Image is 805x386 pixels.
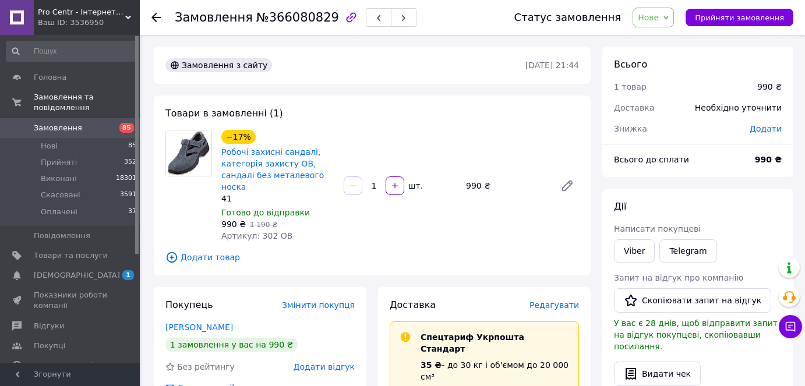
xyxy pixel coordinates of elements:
[614,224,701,233] span: Написати покупцеві
[166,130,211,176] img: Робочі захисні сандалі, категорія захисту ОВ, сандалі без металевого носка
[124,157,136,168] span: 352
[38,7,125,17] span: Pro Centr - Інтернет-магазин спецодягу, спецвзуття та засобів індивідуального захисту
[165,108,283,119] span: Товари в замовленні (1)
[614,155,689,164] span: Всього до сплати
[175,10,253,24] span: Замовлення
[165,299,213,310] span: Покупець
[614,318,778,351] span: У вас є 28 днів, щоб відправити запит на відгук покупцеві, скопіювавши посилання.
[614,201,626,212] span: Дії
[638,13,659,22] span: Нове
[659,239,716,263] a: Telegram
[614,82,647,91] span: 1 товар
[688,95,789,121] div: Необхідно уточнити
[514,12,622,23] div: Статус замовлення
[122,270,134,280] span: 1
[221,208,310,217] span: Готово до відправки
[556,174,579,197] a: Редагувати
[750,124,782,133] span: Додати
[614,288,771,313] button: Скопіювати запит на відгук
[250,221,277,229] span: 1 190 ₴
[294,362,355,371] span: Додати відгук
[256,10,339,24] span: №366080829
[41,173,77,184] span: Виконані
[686,9,793,26] button: Прийняти замовлення
[116,173,136,184] span: 18301
[34,270,120,281] span: [DEMOGRAPHIC_DATA]
[757,81,782,93] div: 990 ₴
[614,273,743,282] span: Запит на відгук про компанію
[421,332,524,353] span: Спецтариф Укрпошта Стандарт
[221,231,292,240] span: Артикул: 302 ОВ
[41,157,77,168] span: Прийняті
[120,190,136,200] span: 3591
[119,123,134,133] span: 85
[34,92,140,113] span: Замовлення та повідомлення
[38,17,140,28] div: Ваш ID: 3536950
[221,193,334,204] div: 41
[34,72,66,83] span: Головна
[6,41,137,62] input: Пошук
[34,290,108,311] span: Показники роботи компанії
[41,190,80,200] span: Скасовані
[221,130,256,144] div: −17%
[221,219,246,229] span: 990 ₴
[282,300,355,310] span: Змінити покупця
[41,207,77,217] span: Оплачені
[614,124,647,133] span: Знижка
[177,362,235,371] span: Без рейтингу
[41,141,58,151] span: Нові
[614,59,647,70] span: Всього
[695,13,784,22] span: Прийняти замовлення
[165,58,272,72] div: Замовлення з сайту
[421,360,442,370] span: 35 ₴
[34,250,108,261] span: Товари та послуги
[34,360,97,371] span: Каталог ProSale
[151,12,161,23] div: Повернутися назад
[128,207,136,217] span: 37
[614,103,654,112] span: Доставка
[529,300,579,310] span: Редагувати
[34,123,82,133] span: Замовлення
[755,155,782,164] b: 990 ₴
[779,315,802,338] button: Чат з покупцем
[34,231,90,241] span: Повідомлення
[34,321,64,331] span: Відгуки
[614,239,655,263] a: Viber
[221,147,324,192] a: Робочі захисні сандалі, категорія захисту ОВ, сандалі без металевого носка
[34,341,65,351] span: Покупці
[421,359,569,383] div: - до 30 кг і об'ємом до 20 000 см³
[405,180,424,192] div: шт.
[165,251,579,264] span: Додати товар
[390,299,436,310] span: Доставка
[128,141,136,151] span: 85
[614,362,701,386] button: Видати чек
[461,178,551,194] div: 990 ₴
[165,323,233,332] a: [PERSON_NAME]
[165,338,298,352] div: 1 замовлення у вас на 990 ₴
[525,61,579,70] time: [DATE] 21:44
